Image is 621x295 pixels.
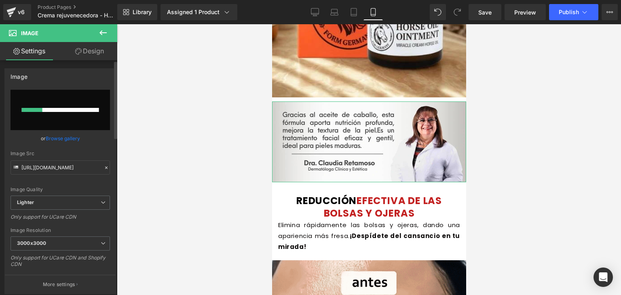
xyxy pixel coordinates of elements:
[430,4,446,20] button: Undo
[16,7,26,17] div: v6
[11,214,110,225] div: Only support for UCare CDN
[514,8,536,17] span: Preview
[43,281,75,288] p: More settings
[305,4,325,20] a: Desktop
[11,160,110,175] input: Link
[549,4,598,20] button: Publish
[21,30,38,36] span: Image
[17,199,34,205] b: Lighter
[11,187,110,192] div: Image Quality
[478,8,492,17] span: Save
[6,196,188,216] font: Elimina rápidamente las bolsas y ojeras, dando una apariencia más fresa.
[133,8,152,16] span: Library
[363,4,383,20] a: Mobile
[559,9,579,15] span: Publish
[52,170,170,196] font: EFECTIVA DE LAS BOLSAS Y OJERAS
[11,228,110,233] div: Image Resolution
[344,4,363,20] a: Tablet
[325,4,344,20] a: Laptop
[38,4,131,11] a: Product Pages
[17,240,46,246] b: 3000x3000
[11,151,110,156] div: Image Src
[3,4,31,20] a: v6
[38,12,115,19] span: Crema rejuvenecedora - Horse Elixir
[60,42,119,60] a: Design
[505,4,546,20] a: Preview
[602,4,618,20] button: More
[449,4,465,20] button: Redo
[6,207,188,227] font: ¡Despídete del cansancio en tu mirada!
[11,69,27,80] div: Image
[117,4,157,20] a: New Library
[46,131,80,145] a: Browse gallery
[167,8,231,16] div: Assigned 1 Product
[11,134,110,143] div: or
[24,170,84,183] font: REDUCCIÓN
[5,275,116,294] button: More settings
[11,255,110,273] div: Only support for UCare CDN and Shopify CDN
[594,268,613,287] div: Open Intercom Messenger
